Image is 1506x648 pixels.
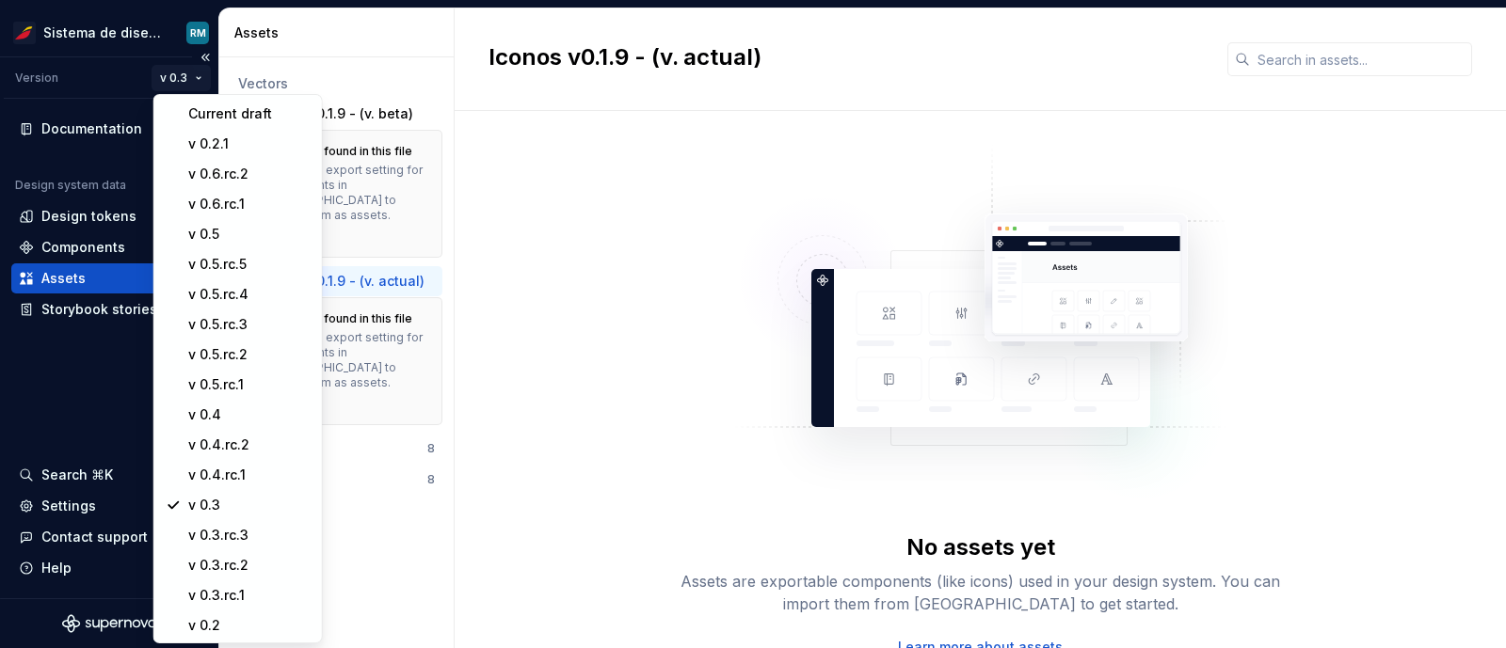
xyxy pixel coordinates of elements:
div: v 0.3.rc.1 [188,586,311,605]
div: v 0.3.rc.2 [188,556,311,575]
div: v 0.2.1 [188,134,311,153]
div: v 0.6.rc.1 [188,195,311,213]
div: v 0.6.rc.2 [188,165,311,183]
div: v 0.5.rc.4 [188,285,311,304]
div: v 0.3.rc.3 [188,526,311,545]
div: v 0.5 [188,225,311,244]
div: v 0.5.rc.1 [188,375,311,394]
div: v 0.5.rc.3 [188,315,311,334]
div: v 0.5.rc.5 [188,255,311,274]
div: v 0.4.rc.2 [188,435,311,454]
div: v 0.5.rc.2 [188,345,311,364]
div: v 0.4 [188,405,311,424]
div: v 0.2 [188,616,311,635]
div: v 0.3 [188,496,311,514]
div: v 0.4.rc.1 [188,466,311,484]
div: Current draft [188,104,311,123]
